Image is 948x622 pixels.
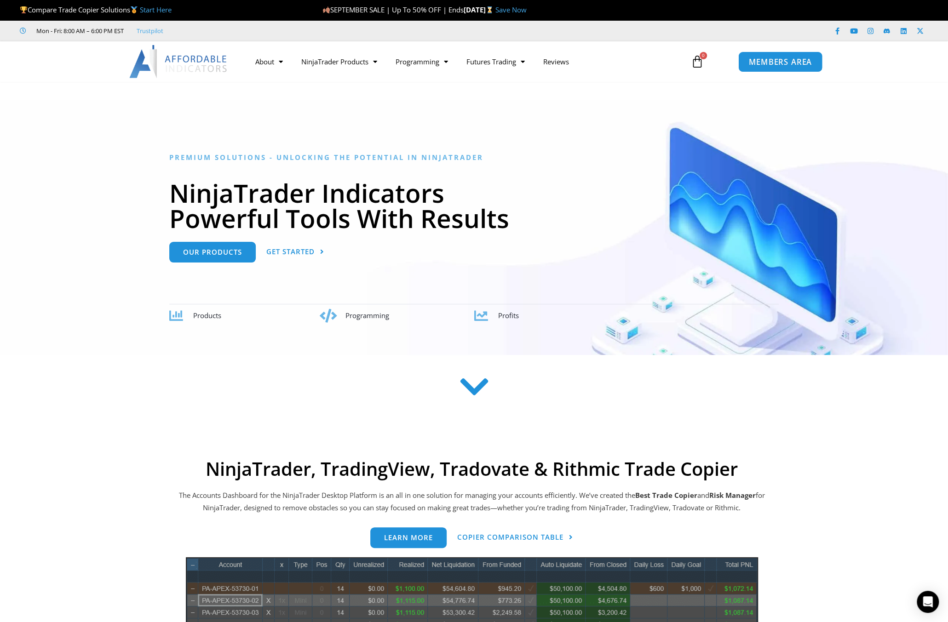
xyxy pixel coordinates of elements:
img: 🏆 [20,6,27,13]
img: 🍂 [323,6,330,13]
div: Open Intercom Messenger [917,591,939,613]
a: Programming [386,51,457,72]
strong: Risk Manager [709,491,756,500]
span: Copier Comparison Table [457,534,563,541]
a: Get Started [266,242,324,262]
span: Products [193,311,221,320]
a: About [246,51,292,72]
a: NinjaTrader Products [292,51,386,72]
img: ⌛ [486,6,493,13]
span: Compare Trade Copier Solutions [20,5,172,14]
span: Programming [345,311,389,320]
a: Start Here [140,5,172,14]
b: Best Trade Copier [635,491,697,500]
a: Copier Comparison Table [457,527,573,548]
img: LogoAI | Affordable Indicators – NinjaTrader [129,45,228,78]
span: SEPTEMBER SALE | Up To 50% OFF | Ends [322,5,464,14]
img: 🥇 [131,6,138,13]
span: Profits [498,311,519,320]
strong: [DATE] [464,5,495,14]
span: MEMBERS AREA [749,58,812,66]
a: Our Products [169,242,256,262]
a: Save Now [495,5,527,14]
h2: NinjaTrader, TradingView, Tradovate & Rithmic Trade Copier [178,458,766,480]
span: Mon - Fri: 8:00 AM – 6:00 PM EST [34,25,124,36]
span: 0 [700,52,707,59]
a: Trustpilot [137,25,163,36]
a: 0 [677,48,718,75]
p: The Accounts Dashboard for the NinjaTrader Desktop Platform is an all in one solution for managin... [178,489,766,515]
span: Learn more [384,534,433,541]
nav: Menu [246,51,680,72]
h1: NinjaTrader Indicators Powerful Tools With Results [169,180,779,231]
a: MEMBERS AREA [738,51,822,72]
span: Get Started [266,248,315,255]
a: Futures Trading [457,51,534,72]
h6: Premium Solutions - Unlocking the Potential in NinjaTrader [169,153,779,162]
span: Our Products [183,249,242,256]
a: Learn more [370,527,447,548]
a: Reviews [534,51,578,72]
